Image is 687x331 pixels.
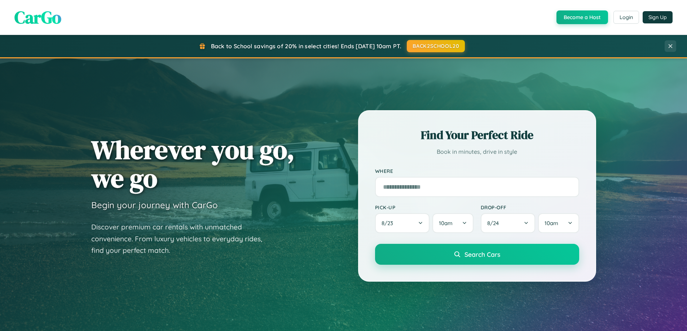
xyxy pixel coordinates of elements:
button: Sign Up [643,11,673,23]
span: 8 / 23 [382,220,397,227]
label: Pick-up [375,204,474,210]
span: Back to School savings of 20% in select cities! Ends [DATE] 10am PT. [211,43,401,50]
button: Become a Host [556,10,608,24]
button: 8/23 [375,213,430,233]
label: Where [375,168,579,174]
span: CarGo [14,5,61,29]
h2: Find Your Perfect Ride [375,127,579,143]
button: 10am [538,213,579,233]
span: Search Cars [464,250,500,258]
span: 8 / 24 [487,220,502,227]
span: 10am [439,220,453,227]
button: 10am [432,213,473,233]
h3: Begin your journey with CarGo [91,200,218,210]
label: Drop-off [481,204,579,210]
h1: Wherever you go, we go [91,135,295,192]
button: Search Cars [375,244,579,265]
p: Discover premium car rentals with unmatched convenience. From luxury vehicles to everyday rides, ... [91,221,272,256]
p: Book in minutes, drive in style [375,147,579,157]
span: 10am [545,220,558,227]
button: BACK2SCHOOL20 [407,40,465,52]
button: 8/24 [481,213,536,233]
button: Login [613,11,639,24]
